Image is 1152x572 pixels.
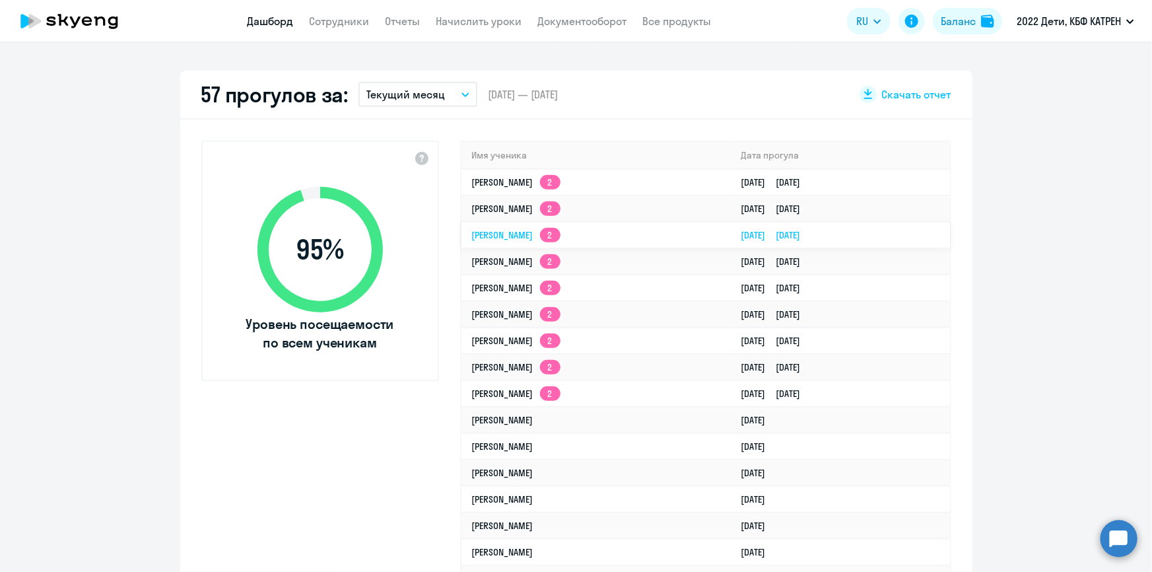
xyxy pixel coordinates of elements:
[472,308,560,320] a: [PERSON_NAME]2
[248,15,294,28] a: Дашборд
[741,467,776,479] a: [DATE]
[472,229,560,241] a: [PERSON_NAME]2
[741,441,776,452] a: [DATE]
[358,82,477,107] button: Текущий месяц
[981,15,994,28] img: balance
[472,335,560,347] a: [PERSON_NAME]2
[540,228,560,242] app-skyeng-badge: 2
[310,15,370,28] a: Сотрудники
[472,361,560,373] a: [PERSON_NAME]2
[941,13,976,29] div: Баланс
[436,15,522,28] a: Начислить уроки
[540,281,560,295] app-skyeng-badge: 2
[540,175,560,190] app-skyeng-badge: 2
[741,282,811,294] a: [DATE][DATE]
[643,15,712,28] a: Все продукты
[741,361,811,373] a: [DATE][DATE]
[741,520,776,532] a: [DATE]
[540,334,560,348] app-skyeng-badge: 2
[488,87,558,102] span: [DATE] — [DATE]
[730,142,949,169] th: Дата прогула
[201,81,349,108] h2: 57 прогулов за:
[882,87,951,102] span: Скачать отчет
[1017,13,1121,29] p: 2022 Дети, КБФ КАТРЕН
[244,315,396,352] span: Уровень посещаемости по всем ученикам
[741,388,811,400] a: [DATE][DATE]
[540,307,560,322] app-skyeng-badge: 2
[741,335,811,347] a: [DATE][DATE]
[741,203,811,215] a: [DATE][DATE]
[472,546,533,558] a: [PERSON_NAME]
[933,8,1002,34] button: Балансbalance
[540,360,560,375] app-skyeng-badge: 2
[856,13,868,29] span: RU
[472,467,533,479] a: [PERSON_NAME]
[540,386,560,401] app-skyeng-badge: 2
[1010,5,1141,37] button: 2022 Дети, КБФ КАТРЕН
[386,15,421,28] a: Отчеты
[472,203,560,215] a: [PERSON_NAME]2
[538,15,627,28] a: Документооборот
[741,176,811,188] a: [DATE][DATE]
[741,308,811,320] a: [DATE][DATE]
[472,441,533,452] a: [PERSON_NAME]
[472,176,560,188] a: [PERSON_NAME]2
[366,87,445,102] p: Текущий месяц
[472,388,560,400] a: [PERSON_NAME]2
[472,520,533,532] a: [PERSON_NAME]
[472,414,533,426] a: [PERSON_NAME]
[472,282,560,294] a: [PERSON_NAME]2
[461,142,731,169] th: Имя ученика
[741,546,776,558] a: [DATE]
[244,234,396,266] span: 95 %
[540,254,560,269] app-skyeng-badge: 2
[741,256,811,268] a: [DATE][DATE]
[540,201,560,216] app-skyeng-badge: 2
[847,8,891,34] button: RU
[472,493,533,505] a: [PERSON_NAME]
[741,229,811,241] a: [DATE][DATE]
[741,414,776,426] a: [DATE]
[472,256,560,268] a: [PERSON_NAME]2
[741,493,776,505] a: [DATE]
